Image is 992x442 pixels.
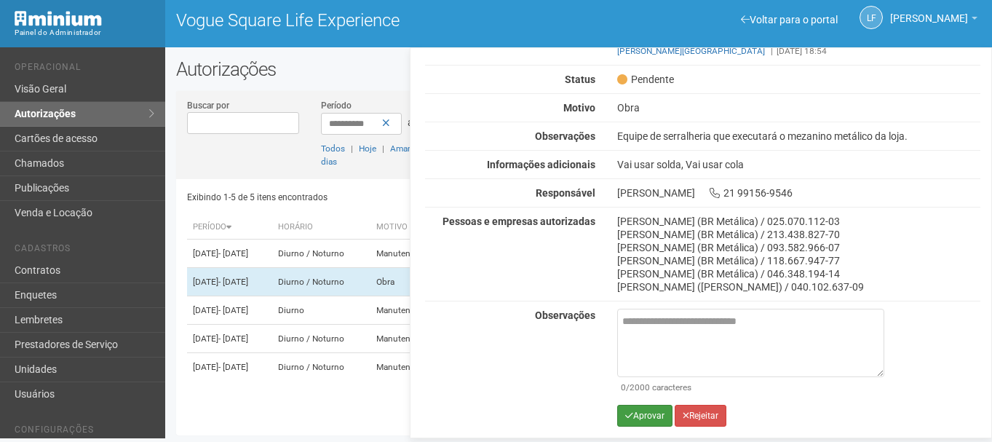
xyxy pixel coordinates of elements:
[218,277,248,287] span: - [DATE]
[390,143,422,154] a: Amanhã
[272,296,370,325] td: Diurno
[15,62,154,77] li: Operacional
[617,215,980,228] div: [PERSON_NAME] (BR Metálica) / 025.070.112-03
[443,216,595,227] strong: Pessoas e empresas autorizadas
[617,46,765,56] a: [PERSON_NAME][GEOGRAPHIC_DATA]
[617,228,980,241] div: [PERSON_NAME] (BR Metálica) / 213.438.827-70
[187,186,574,208] div: Exibindo 1-5 de 5 itens encontrados
[617,267,980,280] div: [PERSON_NAME] (BR Metálica) / 046.348.194-14
[370,325,446,353] td: Manutenção
[272,325,370,353] td: Diurno / Noturno
[617,254,980,267] div: [PERSON_NAME] (BR Metálica) / 118.667.947-77
[15,11,102,26] img: Minium
[176,11,568,30] h1: Vogue Square Life Experience
[606,130,991,143] div: Equipe de serralheria que executará o mezanino metálico da loja.
[272,353,370,382] td: Diurno / Noturno
[187,268,271,296] td: [DATE]
[741,14,838,25] a: Voltar para o portal
[621,381,881,394] div: /2000 caracteres
[370,216,446,240] th: Motivo
[15,243,154,259] li: Cadastros
[487,159,595,170] strong: Informações adicionais
[617,44,980,58] div: [DATE] 18:54
[617,280,980,293] div: [PERSON_NAME] ([PERSON_NAME]) / 040.102.637-09
[535,130,595,142] strong: Observações
[272,268,370,296] td: Diurno / Noturno
[218,362,248,372] span: - [DATE]
[565,74,595,85] strong: Status
[370,353,446,382] td: Manutenção
[621,382,626,392] span: 0
[370,296,446,325] td: Manutenção
[535,309,595,321] strong: Observações
[218,334,248,344] span: - [DATE]
[563,102,595,114] strong: Motivo
[606,158,991,171] div: Vai usar solda, Vai usar cola
[860,6,883,29] a: LF
[176,58,981,80] h2: Autorizações
[187,296,271,325] td: [DATE]
[272,216,370,240] th: Horário
[382,143,384,154] span: |
[321,99,352,112] label: Período
[359,143,376,154] a: Hoje
[187,240,271,268] td: [DATE]
[218,305,248,315] span: - [DATE]
[272,240,370,268] td: Diurno / Noturno
[675,405,726,427] button: Rejeitar
[370,268,446,296] td: Obra
[606,101,991,114] div: Obra
[187,353,271,382] td: [DATE]
[536,187,595,199] strong: Responsável
[321,143,345,154] a: Todos
[218,248,248,259] span: - [DATE]
[617,73,674,86] span: Pendente
[617,241,980,254] div: [PERSON_NAME] (BR Metálica) / 093.582.966-07
[187,99,229,112] label: Buscar por
[617,405,672,427] button: Aprovar
[187,325,271,353] td: [DATE]
[15,425,154,440] li: Configurações
[351,143,353,154] span: |
[187,216,271,240] th: Período
[370,240,446,268] td: Manutenção
[408,117,413,128] span: a
[15,26,154,39] div: Painel do Administrador
[771,46,773,56] span: |
[606,186,991,200] div: [PERSON_NAME] 21 99156-9546
[890,15,977,26] a: [PERSON_NAME]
